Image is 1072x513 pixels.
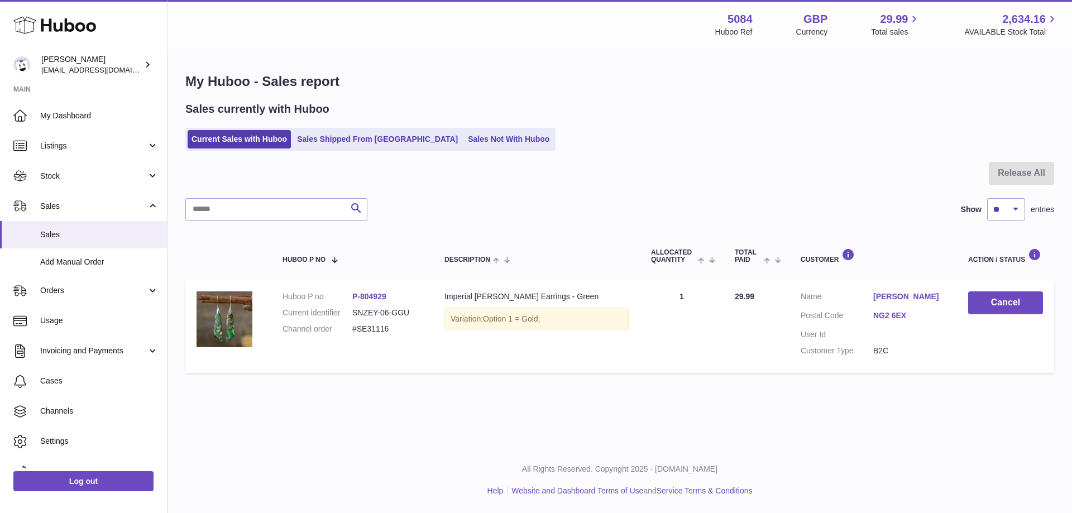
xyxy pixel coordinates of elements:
a: Current Sales with Huboo [188,130,291,148]
span: [EMAIL_ADDRESS][DOMAIN_NAME] [41,65,164,74]
span: Settings [40,436,159,447]
span: Total paid [735,249,761,263]
div: [PERSON_NAME] [41,54,142,75]
a: 29.99 Total sales [871,12,921,37]
dt: Customer Type [801,346,873,356]
td: 1 [640,280,724,373]
a: Sales Shipped From [GEOGRAPHIC_DATA] [293,130,462,148]
h2: Sales currently with Huboo [185,102,329,117]
a: Website and Dashboard Terms of Use [511,486,643,495]
span: Option 1 = Gold; [483,314,540,323]
a: 2,634.16 AVAILABLE Stock Total [964,12,1059,37]
a: P-804929 [352,292,386,301]
dd: B2C [873,346,946,356]
span: Usage [40,315,159,326]
div: Action / Status [968,248,1043,263]
span: Huboo P no [283,256,326,263]
p: All Rights Reserved. Copyright 2025 - [DOMAIN_NAME] [176,464,1063,474]
dd: #SE31116 [352,324,422,334]
span: Listings [40,141,147,151]
div: Variation: [444,308,629,330]
a: Service Terms & Conditions [657,486,753,495]
span: 2,634.16 [1002,12,1046,27]
strong: 5084 [728,12,753,27]
span: Total sales [871,27,921,37]
span: ALLOCATED Quantity [651,249,695,263]
a: Sales Not With Huboo [464,130,553,148]
dt: Current identifier [283,308,352,318]
div: Huboo Ref [715,27,753,37]
span: My Dashboard [40,111,159,121]
span: Description [444,256,490,263]
dt: User Id [801,329,873,340]
span: Invoicing and Payments [40,346,147,356]
span: entries [1031,204,1054,215]
span: 29.99 [880,12,908,27]
label: Show [961,204,982,215]
div: Customer [801,248,946,263]
span: AVAILABLE Stock Total [964,27,1059,37]
h1: My Huboo - Sales report [185,73,1054,90]
span: Sales [40,201,147,212]
img: S30c822270c7c45eab7e1c50073e0cb76J.jpg [197,291,252,347]
span: Sales [40,229,159,240]
a: [PERSON_NAME] [873,291,946,302]
span: Orders [40,285,147,296]
div: Currency [796,27,828,37]
span: Add Manual Order [40,257,159,267]
span: Stock [40,171,147,181]
dt: Postal Code [801,310,873,324]
dt: Huboo P no [283,291,352,302]
div: Imperial [PERSON_NAME] Earrings - Green [444,291,629,302]
span: 29.99 [735,292,754,301]
span: Cases [40,376,159,386]
button: Cancel [968,291,1043,314]
img: konstantinosmouratidis@hotmail.com [13,56,30,73]
li: and [508,486,752,496]
dd: SNZEY-06-GGU [352,308,422,318]
a: NG2 6EX [873,310,946,321]
span: Returns [40,466,159,477]
a: Log out [13,471,154,491]
dt: Channel order [283,324,352,334]
strong: GBP [803,12,827,27]
a: Help [487,486,504,495]
dt: Name [801,291,873,305]
span: Channels [40,406,159,416]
